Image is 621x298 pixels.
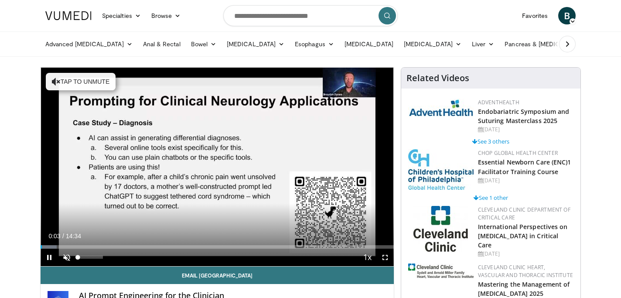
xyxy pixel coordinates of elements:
a: International Perspectives on [MEDICAL_DATA] in Critical Care [478,223,568,249]
img: 5f0cf59e-536a-4b30-812c-ea06339c9532.jpg.150x105_q85_autocrop_double_scale_upscale_version-0.2.jpg [413,206,468,252]
button: Tap to unmute [46,73,116,90]
video-js: Video Player [41,68,394,267]
input: Search topics, interventions [223,5,398,26]
a: Liver [467,35,499,53]
a: Specialties [97,7,146,24]
a: AdventHealth [478,99,519,106]
a: See 3 others [472,137,509,145]
a: [MEDICAL_DATA] [339,35,399,53]
a: Bowel [186,35,222,53]
span: / [62,233,64,240]
button: Unmute [58,249,75,266]
a: CHOP Global Health Center [478,149,558,157]
a: Cleveland Clinic Heart, Vascular and Thoracic Institute [478,264,573,279]
a: Esophagus [290,35,339,53]
img: d536a004-a009-4cb9-9ce6-f9f56c670ef5.jpg.150x105_q85_autocrop_double_scale_upscale_version-0.2.jpg [408,264,474,278]
a: Mastering the Management of [MEDICAL_DATA] 2025 [478,280,570,298]
a: Favorites [517,7,553,24]
button: Fullscreen [376,249,394,266]
a: Anal & Rectal [138,35,186,53]
a: Advanced [MEDICAL_DATA] [40,35,138,53]
a: Cleveland Clinic Department of Critical Care [478,206,570,221]
button: Playback Rate [359,249,376,266]
a: Essential Newborn Care (ENC)1 Facilitator Training Course [478,158,571,175]
a: Browse [146,7,186,24]
a: [MEDICAL_DATA] [222,35,290,53]
img: 8fbf8b72-0f77-40e1-90f4-9648163fd298.jpg.150x105_q85_autocrop_double_scale_upscale_version-0.2.jpg [408,149,474,190]
h4: Related Videos [406,73,469,83]
img: 5c3c682d-da39-4b33-93a5-b3fb6ba9580b.jpg.150x105_q85_autocrop_double_scale_upscale_version-0.2.jpg [408,99,474,116]
img: VuMedi Logo [45,11,92,20]
a: B [558,7,576,24]
a: See 1 other [474,194,508,202]
a: Endobariatric Symposium and Suturing Masterclass 2025 [478,107,570,125]
span: 0:03 [48,233,60,240]
div: Volume Level [78,256,102,259]
div: [DATE] [478,126,573,134]
span: 14:34 [66,233,81,240]
a: Email [GEOGRAPHIC_DATA] [41,267,394,284]
div: Progress Bar [41,245,394,249]
a: Pancreas & [MEDICAL_DATA] [499,35,601,53]
div: [DATE] [478,177,573,185]
button: Pause [41,249,58,266]
div: [DATE] [478,250,573,258]
a: [MEDICAL_DATA] [399,35,467,53]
